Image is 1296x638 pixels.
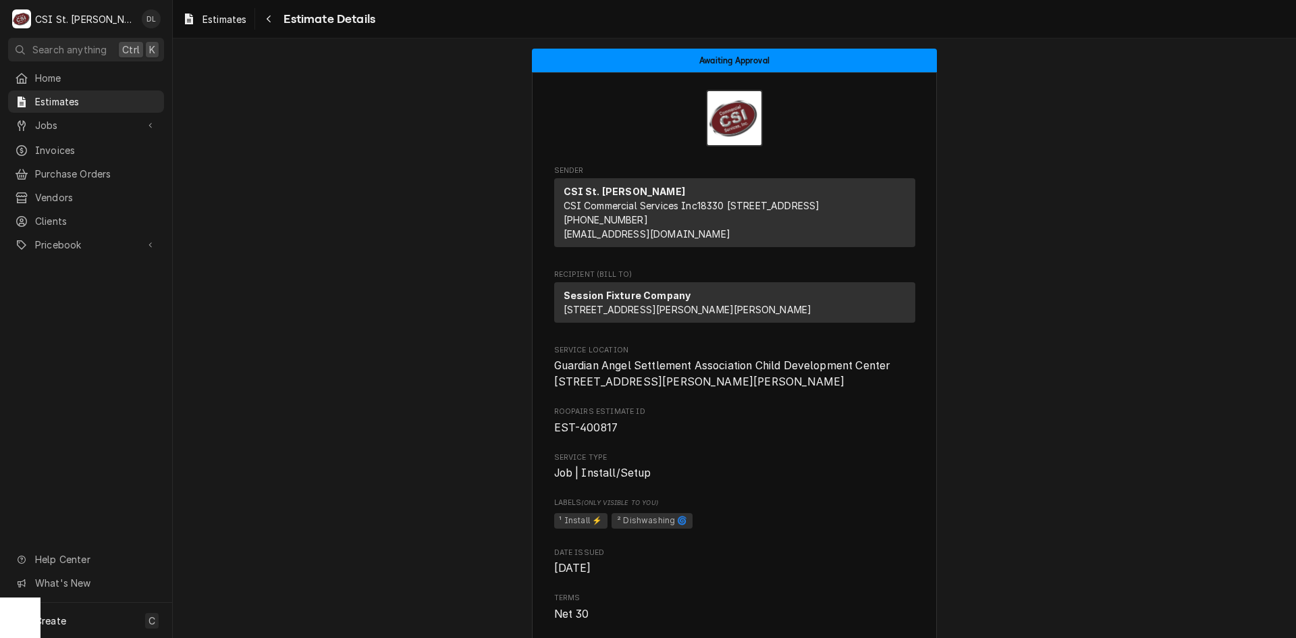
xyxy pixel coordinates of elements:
a: Clients [8,210,164,232]
div: Service Location [554,345,915,390]
div: Status [532,49,937,72]
span: Awaiting Approval [699,56,769,65]
span: Help Center [35,552,156,566]
strong: CSI St. [PERSON_NAME] [564,186,685,197]
a: Home [8,67,164,89]
span: Search anything [32,43,107,57]
span: Roopairs Estimate ID [554,406,915,417]
div: Recipient (Bill To) [554,282,915,323]
span: [DATE] [554,562,591,575]
span: Invoices [35,143,157,157]
span: Roopairs Estimate ID [554,420,915,436]
a: Go to Jobs [8,114,164,136]
span: Ctrl [122,43,140,57]
span: (Only Visible to You) [581,499,657,506]
span: Labels [554,498,915,508]
a: Vendors [8,186,164,209]
span: C [148,614,155,628]
span: Estimate Details [279,10,375,28]
div: CSI St. [PERSON_NAME] [35,12,134,26]
span: Estimates [202,12,246,26]
span: Create [35,615,66,627]
button: Navigate back [258,8,279,30]
span: EST-400817 [554,421,618,434]
span: Service Location [554,358,915,390]
div: Estimate Sender [554,165,915,253]
a: [EMAIL_ADDRESS][DOMAIN_NAME] [564,228,730,240]
span: Date Issued [554,560,915,577]
span: Pricebook [35,238,137,252]
button: Search anythingCtrlK [8,38,164,61]
span: Service Type [554,452,915,463]
span: [object Object] [554,511,915,531]
span: CSI Commercial Services Inc18330 [STREET_ADDRESS] [564,200,820,211]
span: Jobs [35,118,137,132]
span: Recipient (Bill To) [554,269,915,280]
span: Terms [554,606,915,622]
a: Go to Help Center [8,548,164,570]
div: Roopairs Estimate ID [554,406,915,435]
img: Logo [706,90,763,147]
a: [PHONE_NUMBER] [564,214,648,225]
a: Estimates [8,90,164,113]
span: Terms [554,593,915,604]
a: Go to Pricebook [8,234,164,256]
span: Vendors [35,190,157,205]
span: ² Dishwashing 🌀 [612,513,693,529]
span: Guardian Angel Settlement Association Child Development Center [STREET_ADDRESS][PERSON_NAME][PERS... [554,359,890,388]
div: Recipient (Bill To) [554,282,915,328]
span: Net 30 [554,608,589,620]
a: Go to What's New [8,572,164,594]
span: Job | Install/Setup [554,467,651,479]
div: C [12,9,31,28]
a: Invoices [8,139,164,161]
div: Estimate Recipient [554,269,915,329]
span: Estimates [35,95,157,109]
a: Estimates [177,8,252,30]
a: Purchase Orders [8,163,164,185]
span: Service Type [554,465,915,481]
span: [STREET_ADDRESS][PERSON_NAME][PERSON_NAME] [564,304,812,315]
div: Date Issued [554,548,915,577]
span: Service Location [554,345,915,356]
span: ¹ Install ⚡️ [554,513,608,529]
div: [object Object] [554,498,915,531]
span: Home [35,71,157,85]
div: Sender [554,178,915,247]
div: DL [142,9,161,28]
div: Service Type [554,452,915,481]
span: Purchase Orders [35,167,157,181]
div: CSI St. Louis's Avatar [12,9,31,28]
div: Terms [554,593,915,622]
strong: Session Fixture Company [564,290,691,301]
span: Date Issued [554,548,915,558]
div: Sender [554,178,915,252]
span: Sender [554,165,915,176]
div: David Lindsey's Avatar [142,9,161,28]
span: Clients [35,214,157,228]
span: What's New [35,576,156,590]
span: K [149,43,155,57]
